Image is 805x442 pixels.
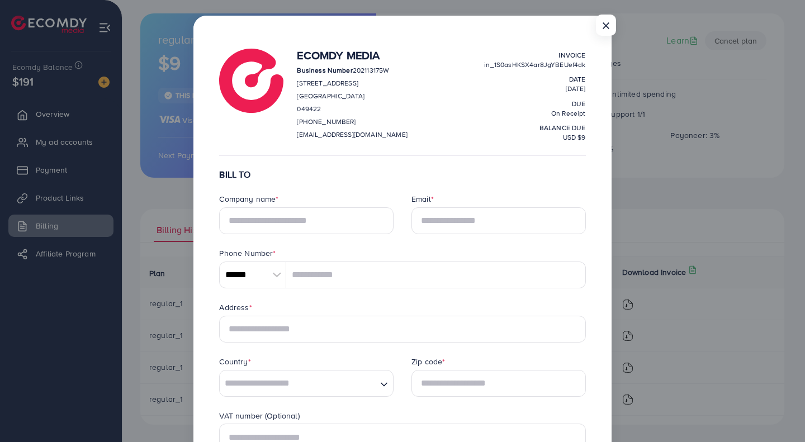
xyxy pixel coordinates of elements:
p: [GEOGRAPHIC_DATA] [297,89,407,103]
h6: BILL TO [219,169,585,180]
span: [DATE] [566,84,586,93]
strong: Business Number [297,65,352,75]
img: logo [219,49,283,113]
div: Search for option [219,370,394,397]
iframe: Chat [757,392,797,434]
span: On Receipt [551,108,586,118]
label: Phone Number [219,248,276,259]
p: [EMAIL_ADDRESS][DOMAIN_NAME] [297,128,407,141]
input: Search for option [221,375,376,392]
span: in_1S0asHKSX4ar8JgYBEUef4dk [484,60,585,69]
p: 202113175W [297,64,407,77]
p: [PHONE_NUMBER] [297,115,407,129]
p: Date [484,73,585,86]
label: Email [411,193,434,205]
h4: Ecomdy Media [297,49,407,62]
p: [STREET_ADDRESS] [297,77,407,90]
span: USD $9 [563,132,586,142]
label: Country [219,356,250,367]
label: VAT number (Optional) [219,410,299,421]
label: Company name [219,193,278,205]
p: 049422 [297,102,407,116]
label: Zip code [411,356,445,367]
p: Invoice [484,49,585,62]
p: Due [484,97,585,111]
p: balance due [484,121,585,135]
button: Close [596,15,616,36]
label: Address [219,302,252,313]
